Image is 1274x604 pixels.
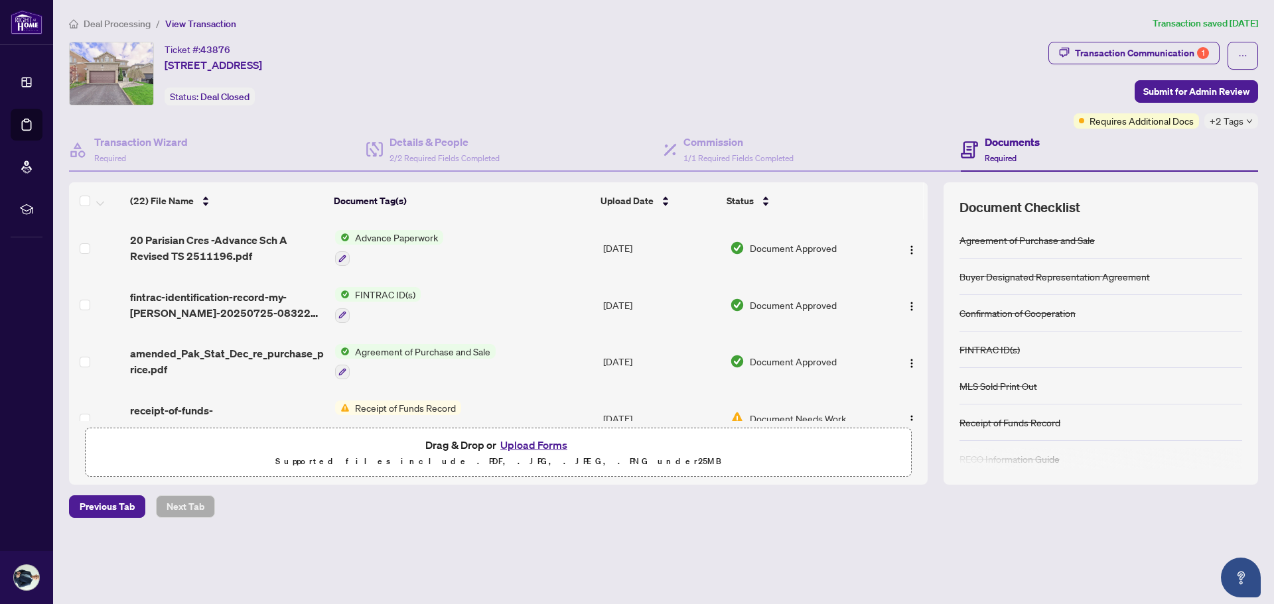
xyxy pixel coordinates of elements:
[598,333,725,391] td: [DATE]
[94,453,903,469] p: Supported files include .PDF, .JPG, .JPEG, .PNG under 25 MB
[750,354,837,369] span: Document Approved
[335,344,496,380] button: Status IconAgreement of Purchase and Sale
[130,402,324,434] span: receipt-of-funds-[PERSON_NAME]-20250725-125701.pdf
[730,298,744,312] img: Document Status
[901,351,922,372] button: Logo
[601,194,654,208] span: Upload Date
[985,153,1017,163] span: Required
[165,88,255,105] div: Status:
[200,91,249,103] span: Deal Closed
[335,287,350,302] img: Status Icon
[86,428,911,477] span: Drag & Drop orUpload FormsSupported files include .PDF, .JPG, .JPEG, .PNG under25MB
[94,134,188,150] h4: Transaction Wizard
[130,194,194,208] span: (22) File Name
[69,495,145,518] button: Previous Tab
[683,153,794,163] span: 1/1 Required Fields Completed
[14,565,39,590] img: Profile Icon
[598,219,725,276] td: [DATE]
[84,18,151,30] span: Deal Processing
[130,232,324,264] span: 20 Parisian Cres -Advance Sch A Revised TS 2511196.pdf
[350,344,496,359] span: Agreement of Purchase and Sale
[1075,42,1209,64] div: Transaction Communication
[1238,51,1247,60] span: ellipsis
[1221,558,1261,597] button: Open asap
[156,495,215,518] button: Next Tab
[598,276,725,333] td: [DATE]
[335,400,461,436] button: Status IconReceipt of Funds Record
[156,16,160,31] li: /
[598,390,725,447] td: [DATE]
[730,241,744,255] img: Document Status
[906,414,917,425] img: Logo
[959,342,1020,357] div: FINTRAC ID(s)
[727,194,754,208] span: Status
[730,354,744,369] img: Document Status
[959,379,1037,393] div: MLS Sold Print Out
[130,289,324,321] span: fintrac-identification-record-my-[PERSON_NAME]-20250725-083224 _1_.pdf
[750,411,846,426] span: Document Needs Work
[350,230,443,245] span: Advance Paperwork
[165,42,230,57] div: Ticket #:
[496,436,571,453] button: Upload Forms
[335,230,350,245] img: Status Icon
[1197,47,1209,59] div: 1
[985,134,1040,150] h4: Documents
[69,19,78,29] span: home
[125,182,328,219] th: (22) File Name
[165,18,236,30] span: View Transaction
[425,436,571,453] span: Drag & Drop or
[1143,81,1249,102] span: Submit for Admin Review
[335,400,350,415] img: Status Icon
[683,134,794,150] h4: Commission
[1210,113,1243,129] span: +2 Tags
[959,415,1060,430] div: Receipt of Funds Record
[959,233,1095,247] div: Agreement of Purchase and Sale
[750,241,837,255] span: Document Approved
[130,345,324,377] span: amended_Pak_Stat_Dec_re_purchase_price.pdf
[730,411,744,426] img: Document Status
[1135,80,1258,103] button: Submit for Admin Review
[906,301,917,312] img: Logo
[350,400,461,415] span: Receipt of Funds Record
[328,182,595,219] th: Document Tag(s)
[1048,42,1220,64] button: Transaction Communication1
[959,269,1150,284] div: Buyer Designated Representation Agreement
[750,298,837,312] span: Document Approved
[1153,16,1258,31] article: Transaction saved [DATE]
[335,230,443,266] button: Status IconAdvance Paperwork
[70,42,153,105] img: IMG-S12260017_1.jpg
[389,153,500,163] span: 2/2 Required Fields Completed
[959,198,1080,217] span: Document Checklist
[1090,113,1194,128] span: Requires Additional Docs
[350,287,421,302] span: FINTRAC ID(s)
[335,344,350,359] img: Status Icon
[200,44,230,56] span: 43876
[595,182,721,219] th: Upload Date
[1246,118,1253,125] span: down
[94,153,126,163] span: Required
[959,306,1076,320] div: Confirmation of Cooperation
[901,237,922,259] button: Logo
[721,182,879,219] th: Status
[906,245,917,255] img: Logo
[165,57,262,73] span: [STREET_ADDRESS]
[389,134,500,150] h4: Details & People
[335,287,421,323] button: Status IconFINTRAC ID(s)
[906,358,917,369] img: Logo
[80,496,135,517] span: Previous Tab
[901,408,922,429] button: Logo
[901,294,922,316] button: Logo
[11,10,42,34] img: logo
